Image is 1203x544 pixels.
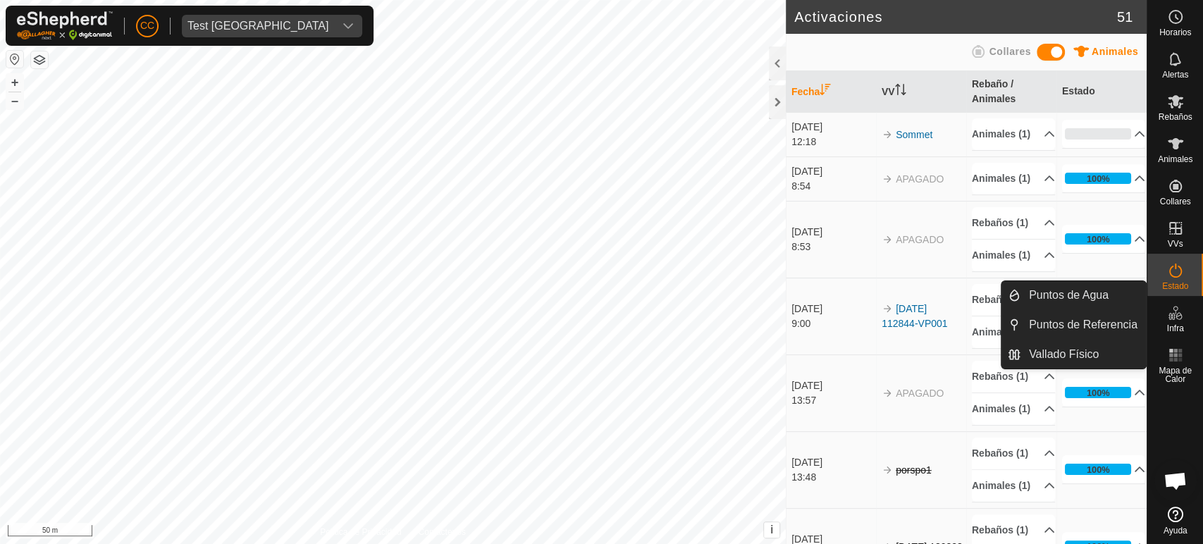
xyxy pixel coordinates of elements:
p-accordion-header: Animales (1) [972,316,1055,348]
img: arrow [882,303,893,314]
p-accordion-header: 100% [1062,455,1145,483]
div: 13:57 [791,393,875,408]
li: Puntos de Referencia [1001,311,1146,339]
p-accordion-header: 100% [1062,378,1145,407]
img: arrow [882,388,893,399]
div: 12:18 [791,135,875,149]
span: APAGADO [896,234,944,245]
th: Rebaño / Animales [966,71,1056,113]
p-accordion-header: Animales (1) [972,470,1055,502]
div: 100% [1087,172,1110,185]
button: Restablecer Mapa [6,51,23,68]
p-accordion-header: 100% [1062,164,1145,192]
a: Puntos de Agua [1020,281,1146,309]
p-accordion-header: Animales (1) [972,118,1055,150]
a: Vallado Físico [1020,340,1146,369]
span: Vallado Físico [1029,346,1099,363]
div: Chat abierto [1154,459,1197,502]
div: Test [GEOGRAPHIC_DATA] [187,20,328,32]
a: Ayuda [1147,501,1203,540]
span: i [770,524,773,536]
button: i [764,522,779,538]
div: 0% [1065,128,1131,140]
div: [DATE] [791,164,875,179]
img: arrow [882,234,893,245]
s: porspo1 [896,464,932,476]
p-accordion-header: Rebaños (1) [972,284,1055,316]
div: [DATE] [791,378,875,393]
p-accordion-header: 0% [1062,120,1145,148]
div: 100% [1087,463,1110,476]
li: Vallado Físico [1001,340,1146,369]
h2: Activaciones [794,8,1117,25]
a: Política de Privacidad [320,526,401,538]
span: Collares [989,46,1030,57]
div: 9:00 [791,316,875,331]
img: arrow [882,129,893,140]
p-accordion-header: Rebaños (1) [972,361,1055,392]
p-sorticon: Activar para ordenar [895,86,906,97]
span: Test France [182,15,334,37]
a: Puntos de Referencia [1020,311,1146,339]
th: Estado [1056,71,1147,113]
div: 100% [1065,464,1131,475]
span: APAGADO [896,173,944,185]
span: VVs [1167,240,1183,248]
span: Animales [1092,46,1138,57]
p-accordion-header: Rebaños (1) [972,207,1055,239]
span: Infra [1166,324,1183,333]
div: [DATE] [791,302,875,316]
img: arrow [882,173,893,185]
div: 13:48 [791,470,875,485]
div: 100% [1065,387,1131,398]
div: 100% [1065,233,1131,245]
p-accordion-header: Animales (1) [972,163,1055,194]
div: [DATE] [791,455,875,470]
span: Alertas [1162,70,1188,79]
a: [DATE] 112844-VP001 [882,303,947,329]
img: arrow [882,464,893,476]
img: Logo Gallagher [17,11,113,40]
span: Rebaños [1158,113,1192,121]
div: 100% [1087,386,1110,400]
span: Ayuda [1164,526,1187,535]
button: Capas del Mapa [31,51,48,68]
th: VV [876,71,966,113]
span: CC [140,18,154,33]
div: [DATE] [791,225,875,240]
p-accordion-header: Rebaños (1) [972,438,1055,469]
p-accordion-header: Animales (1) [972,393,1055,425]
span: Puntos de Agua [1029,287,1109,304]
div: 100% [1087,233,1110,246]
span: Horarios [1159,28,1191,37]
button: + [6,74,23,91]
a: Contáctenos [418,526,465,538]
div: 8:53 [791,240,875,254]
div: dropdown trigger [334,15,362,37]
li: Puntos de Agua [1001,281,1146,309]
div: 8:54 [791,179,875,194]
span: Collares [1159,197,1190,206]
span: Puntos de Referencia [1029,316,1137,333]
span: 51 [1117,6,1133,27]
span: Mapa de Calor [1151,366,1199,383]
span: Animales [1158,155,1192,163]
div: 100% [1065,173,1131,184]
p-accordion-header: 100% [1062,225,1145,253]
a: Sommet [896,129,932,140]
button: – [6,92,23,109]
span: Estado [1162,282,1188,290]
span: APAGADO [896,388,944,399]
th: Fecha [786,71,876,113]
p-accordion-header: Animales (1) [972,240,1055,271]
div: [DATE] [791,120,875,135]
p-sorticon: Activar para ordenar [820,86,831,97]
